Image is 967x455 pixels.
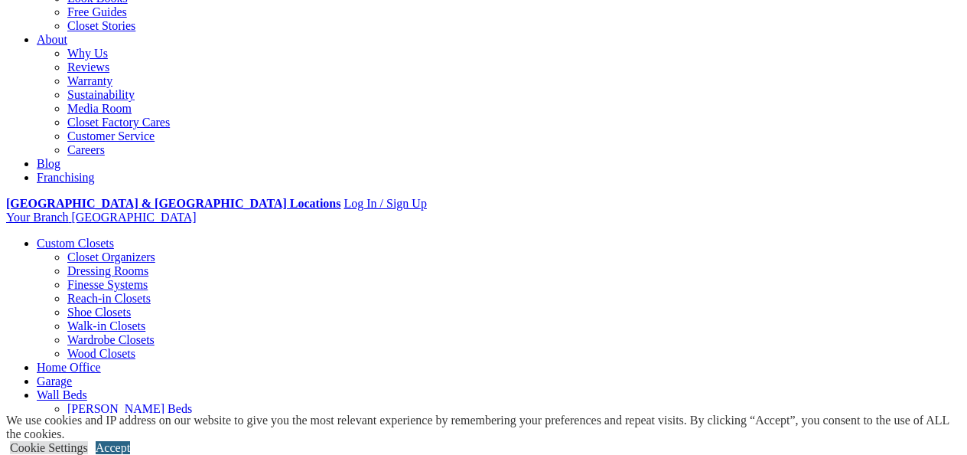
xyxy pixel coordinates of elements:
[37,375,72,388] a: Garage
[37,33,67,46] a: About
[67,278,148,291] a: Finesse Systems
[37,237,114,250] a: Custom Closets
[71,211,196,224] span: [GEOGRAPHIC_DATA]
[6,414,967,441] div: We use cookies and IP address on our website to give you the most relevant experience by remember...
[67,319,145,332] a: Walk-in Closets
[6,197,340,210] a: [GEOGRAPHIC_DATA] & [GEOGRAPHIC_DATA] Locations
[6,211,68,224] span: Your Branch
[67,19,135,32] a: Closet Stories
[67,74,112,87] a: Warranty
[10,441,88,454] a: Cookie Settings
[67,47,108,60] a: Why Us
[67,129,155,142] a: Customer Service
[6,211,197,224] a: Your Branch [GEOGRAPHIC_DATA]
[67,250,155,264] a: Closet Organizers
[96,441,130,454] a: Accept
[67,5,127,18] a: Free Guides
[67,264,148,277] a: Dressing Rooms
[67,402,192,415] a: [PERSON_NAME] Beds
[67,347,135,360] a: Wood Closets
[67,333,155,346] a: Wardrobe Closets
[67,292,151,305] a: Reach-in Closets
[67,61,109,74] a: Reviews
[67,88,135,101] a: Sustainability
[343,197,426,210] a: Log In / Sign Up
[67,116,170,129] a: Closet Factory Cares
[67,306,131,319] a: Shoe Closets
[37,388,87,401] a: Wall Beds
[37,361,101,374] a: Home Office
[67,102,132,115] a: Media Room
[67,143,105,156] a: Careers
[37,157,60,170] a: Blog
[37,171,95,184] a: Franchising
